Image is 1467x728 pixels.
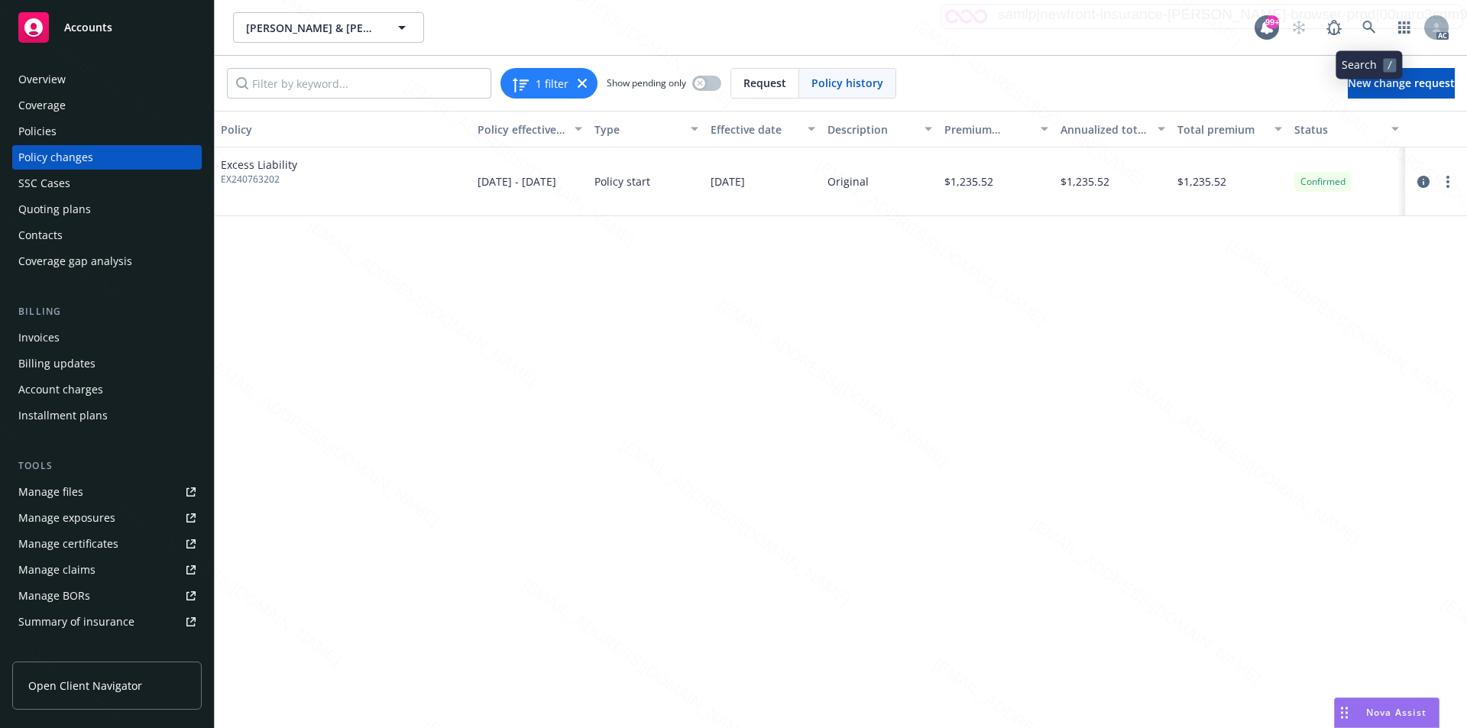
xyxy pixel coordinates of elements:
[811,75,883,91] span: Policy history
[221,157,297,173] span: Excess Liability
[1366,706,1427,719] span: Nova Assist
[18,67,66,92] div: Overview
[12,558,202,582] a: Manage claims
[18,93,66,118] div: Coverage
[1177,121,1265,138] div: Total premium
[588,111,705,147] button: Type
[478,121,565,138] div: Policy effective dates
[12,532,202,556] a: Manage certificates
[18,145,93,170] div: Policy changes
[12,403,202,428] a: Installment plans
[12,325,202,350] a: Invoices
[12,610,202,634] a: Summary of insurance
[18,480,83,504] div: Manage files
[536,76,568,92] span: 1 filter
[12,145,202,170] a: Policy changes
[12,197,202,222] a: Quoting plans
[607,76,686,89] span: Show pending only
[233,12,424,43] button: [PERSON_NAME] & [PERSON_NAME]
[478,173,556,189] span: [DATE] - [DATE]
[704,111,821,147] button: Effective date
[12,6,202,49] a: Accounts
[1054,111,1171,147] button: Annualized total premium change
[1439,173,1457,191] a: more
[1177,173,1226,189] span: $1,235.52
[227,68,491,99] input: Filter by keyword...
[18,223,63,248] div: Contacts
[28,678,142,694] span: Open Client Navigator
[18,403,108,428] div: Installment plans
[1061,173,1109,189] span: $1,235.52
[18,377,103,402] div: Account charges
[471,111,588,147] button: Policy effective dates
[1300,175,1346,189] span: Confirmed
[18,584,90,608] div: Manage BORs
[1354,12,1384,43] a: Search
[594,121,682,138] div: Type
[18,532,118,556] div: Manage certificates
[215,111,471,147] button: Policy
[221,121,465,138] div: Policy
[1265,15,1279,29] div: 99+
[827,121,915,138] div: Description
[938,111,1055,147] button: Premium change
[12,506,202,530] a: Manage exposures
[221,173,297,186] span: EX240763202
[1348,68,1455,99] a: New change request
[12,223,202,248] a: Contacts
[18,119,57,144] div: Policies
[12,171,202,196] a: SSC Cases
[12,351,202,376] a: Billing updates
[12,480,202,504] a: Manage files
[711,173,745,189] span: [DATE]
[944,121,1032,138] div: Premium change
[594,173,650,189] span: Policy start
[1335,698,1354,727] div: Drag to move
[944,173,993,189] span: $1,235.52
[1284,12,1314,43] a: Start snowing
[821,111,938,147] button: Description
[18,506,115,530] div: Manage exposures
[1319,12,1349,43] a: Report a Bug
[18,610,134,634] div: Summary of insurance
[1061,121,1148,138] div: Annualized total premium change
[1171,111,1288,147] button: Total premium
[18,558,96,582] div: Manage claims
[18,171,70,196] div: SSC Cases
[18,351,96,376] div: Billing updates
[12,93,202,118] a: Coverage
[711,121,798,138] div: Effective date
[1288,111,1405,147] button: Status
[18,249,132,273] div: Coverage gap analysis
[1334,697,1439,728] button: Nova Assist
[18,325,60,350] div: Invoices
[1294,121,1382,138] div: Status
[1348,76,1455,90] span: New change request
[12,249,202,273] a: Coverage gap analysis
[1414,173,1433,191] a: circleInformation
[64,21,112,34] span: Accounts
[743,75,786,91] span: Request
[1389,12,1420,43] a: Switch app
[18,197,91,222] div: Quoting plans
[12,458,202,474] div: Tools
[12,377,202,402] a: Account charges
[12,119,202,144] a: Policies
[246,20,378,36] span: [PERSON_NAME] & [PERSON_NAME]
[12,304,202,319] div: Billing
[12,67,202,92] a: Overview
[12,584,202,608] a: Manage BORs
[827,173,869,189] div: Original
